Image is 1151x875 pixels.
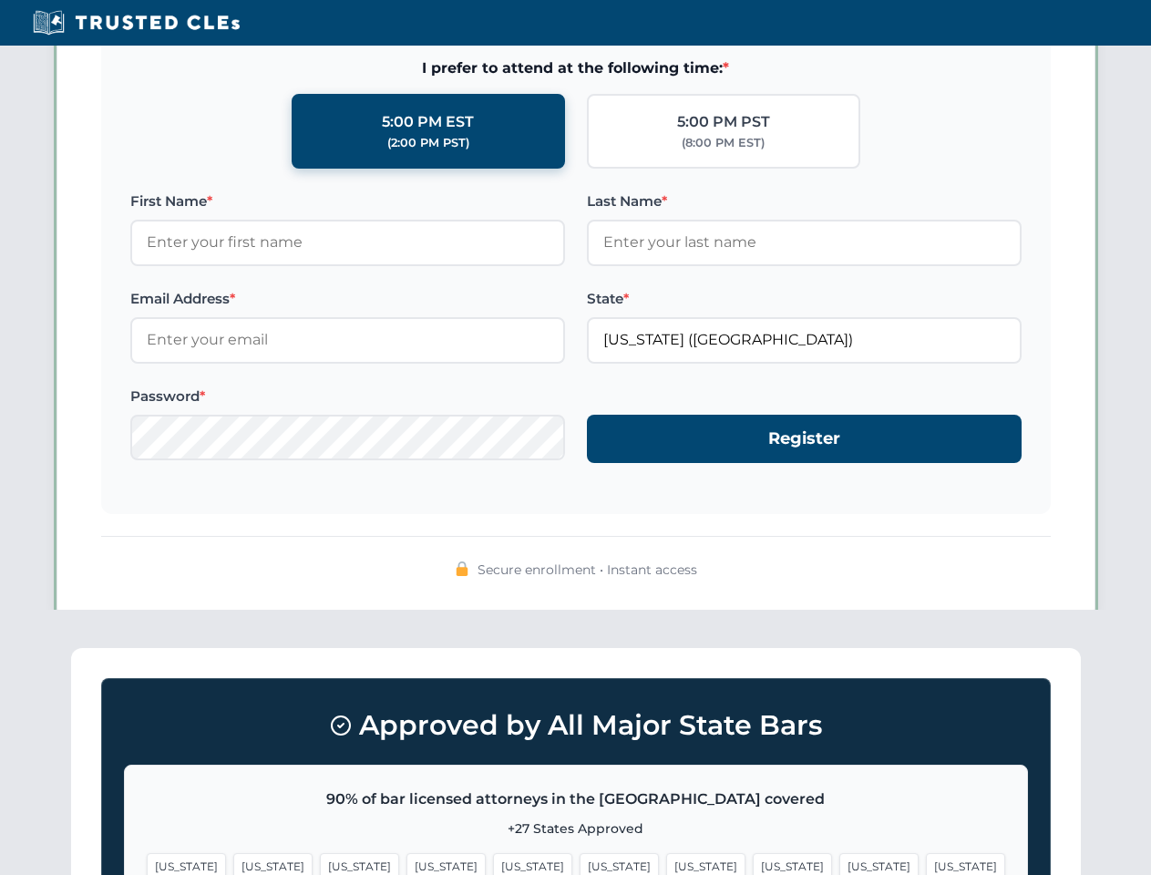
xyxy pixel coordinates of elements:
[587,288,1022,310] label: State
[677,110,770,134] div: 5:00 PM PST
[130,288,565,310] label: Email Address
[455,561,469,576] img: 🔒
[147,818,1005,839] p: +27 States Approved
[587,220,1022,265] input: Enter your last name
[587,317,1022,363] input: Florida (FL)
[382,110,474,134] div: 5:00 PM EST
[130,57,1022,80] span: I prefer to attend at the following time:
[130,317,565,363] input: Enter your email
[130,190,565,212] label: First Name
[387,134,469,152] div: (2:00 PM PST)
[587,190,1022,212] label: Last Name
[478,560,697,580] span: Secure enrollment • Instant access
[682,134,765,152] div: (8:00 PM EST)
[130,386,565,407] label: Password
[147,787,1005,811] p: 90% of bar licensed attorneys in the [GEOGRAPHIC_DATA] covered
[587,415,1022,463] button: Register
[124,701,1028,750] h3: Approved by All Major State Bars
[27,9,245,36] img: Trusted CLEs
[130,220,565,265] input: Enter your first name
